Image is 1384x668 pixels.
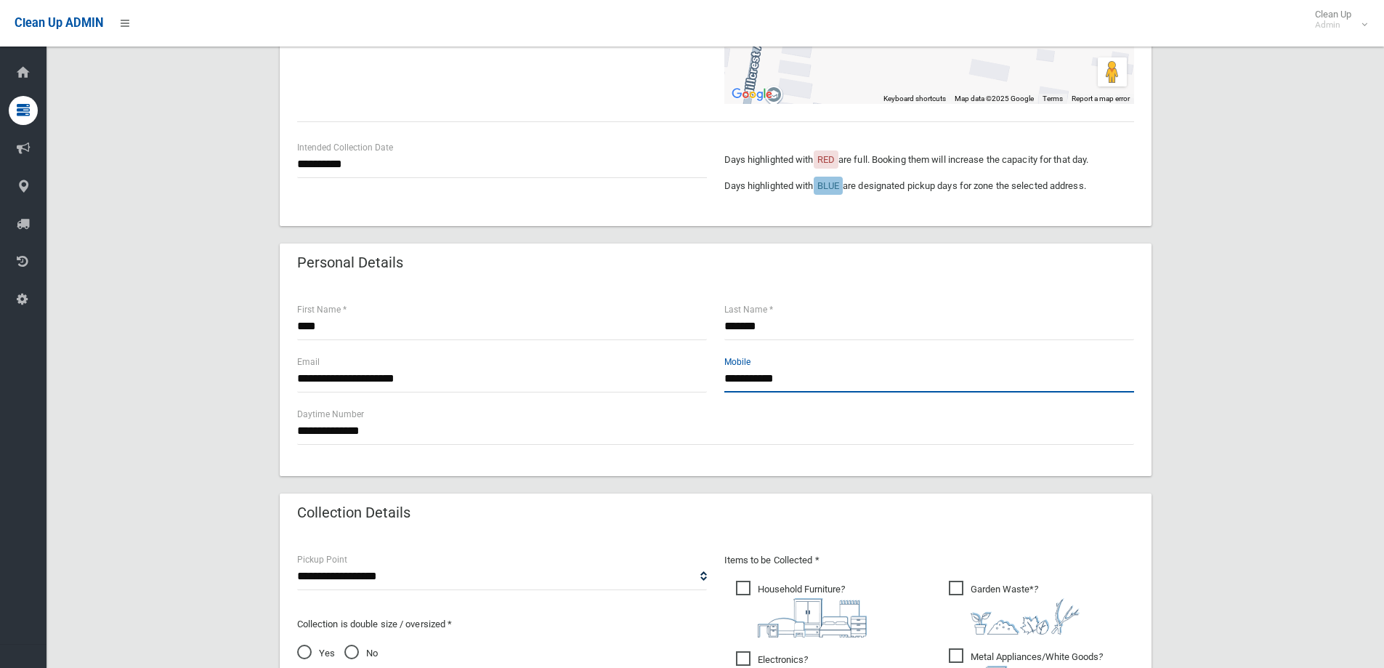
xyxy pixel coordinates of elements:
[1098,57,1127,86] button: Drag Pegman onto the map to open Street View
[971,598,1080,635] img: 4fd8a5c772b2c999c83690221e5242e0.png
[724,177,1134,195] p: Days highlighted with are designated pickup days for zone the selected address.
[15,16,103,30] span: Clean Up ADMIN
[758,584,867,637] i: ?
[724,151,1134,169] p: Days highlighted with are full. Booking them will increase the capacity for that day.
[817,154,835,165] span: RED
[280,499,428,527] header: Collection Details
[728,85,776,104] img: Google
[955,94,1034,102] span: Map data ©2025 Google
[949,581,1080,635] span: Garden Waste*
[736,581,867,637] span: Household Furniture
[724,552,1134,569] p: Items to be Collected *
[1072,94,1130,102] a: Report a map error
[297,616,707,633] p: Collection is double size / oversized *
[297,645,335,662] span: Yes
[1315,20,1351,31] small: Admin
[1308,9,1366,31] span: Clean Up
[883,94,946,104] button: Keyboard shortcuts
[817,180,839,191] span: BLUE
[280,249,421,277] header: Personal Details
[344,645,378,662] span: No
[728,85,776,104] a: Open this area in Google Maps (opens a new window)
[971,584,1080,635] i: ?
[1043,94,1063,102] a: Terms (opens in new tab)
[758,598,867,637] img: aa9efdbe659d29b613fca23ba79d85cb.png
